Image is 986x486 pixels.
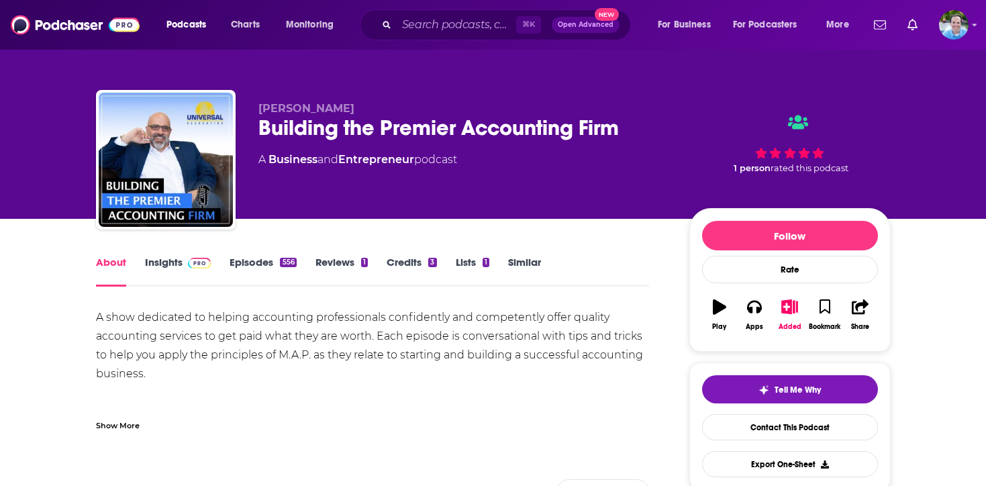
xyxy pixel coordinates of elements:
button: Open AdvancedNew [552,17,620,33]
a: Business [268,153,317,166]
span: ⌘ K [516,16,541,34]
span: [PERSON_NAME] [258,102,354,115]
span: rated this podcast [771,163,848,173]
button: open menu [277,14,351,36]
a: Similar [508,256,541,287]
div: A podcast [258,152,457,168]
button: open menu [648,14,728,36]
a: Reviews1 [315,256,368,287]
span: For Podcasters [733,15,797,34]
a: Contact This Podcast [702,414,878,440]
button: Export One-Sheet [702,451,878,477]
div: Apps [746,323,763,331]
button: Apps [737,291,772,339]
button: open menu [724,14,817,36]
button: Bookmark [807,291,842,339]
a: Credits3 [387,256,436,287]
a: Episodes556 [230,256,296,287]
div: 3 [428,258,436,267]
a: Show notifications dropdown [869,13,891,36]
span: Podcasts [166,15,206,34]
span: 1 person [734,163,771,173]
img: User Profile [939,10,969,40]
input: Search podcasts, credits, & more... [397,14,516,36]
span: Open Advanced [558,21,613,28]
a: Show notifications dropdown [902,13,923,36]
button: Share [842,291,877,339]
a: Lists1 [456,256,489,287]
img: Building the Premier Accounting Firm [99,93,233,227]
span: Charts [231,15,260,34]
img: Podchaser - Follow, Share and Rate Podcasts [11,12,140,38]
div: Rate [702,256,878,283]
span: For Business [658,15,711,34]
span: New [595,8,619,21]
button: Play [702,291,737,339]
div: Share [851,323,869,331]
button: tell me why sparkleTell Me Why [702,375,878,403]
span: Monitoring [286,15,334,34]
div: Play [712,323,726,331]
div: 556 [280,258,296,267]
button: open menu [157,14,224,36]
button: Follow [702,221,878,250]
button: Show profile menu [939,10,969,40]
div: 1 [483,258,489,267]
span: Tell Me Why [775,385,821,395]
a: Entrepreneur [338,153,414,166]
span: Logged in as johnnemo [939,10,969,40]
span: and [317,153,338,166]
div: Added [779,323,801,331]
img: Podchaser Pro [188,258,211,269]
button: open menu [817,14,866,36]
a: InsightsPodchaser Pro [145,256,211,287]
img: tell me why sparkle [758,385,769,395]
a: Charts [222,14,268,36]
button: Added [772,291,807,339]
div: Search podcasts, credits, & more... [373,9,644,40]
div: 1 [361,258,368,267]
div: 1 personrated this podcast [689,102,891,185]
div: A show dedicated to helping accounting professionals confidently and competently offer quality ac... [96,308,650,477]
div: Bookmark [809,323,840,331]
span: More [826,15,849,34]
a: About [96,256,126,287]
